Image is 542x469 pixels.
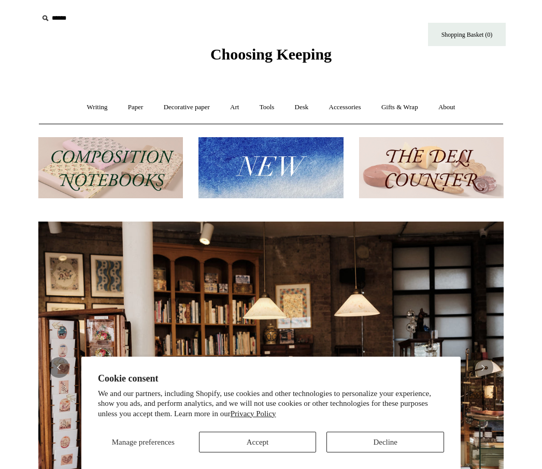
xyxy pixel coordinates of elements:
[78,94,117,121] a: Writing
[210,54,332,61] a: Choosing Keeping
[38,137,183,199] img: 202302 Composition ledgers.jpg__PID:69722ee6-fa44-49dd-a067-31375e5d54ec
[119,94,153,121] a: Paper
[250,94,284,121] a: Tools
[49,357,69,378] button: Previous
[98,389,444,419] p: We and our partners, including Shopify, use cookies and other technologies to personalize your ex...
[198,137,343,199] img: New.jpg__PID:f73bdf93-380a-4a35-bcfe-7823039498e1
[221,94,248,121] a: Art
[210,46,332,63] span: Choosing Keeping
[372,94,427,121] a: Gifts & Wrap
[320,94,370,121] a: Accessories
[98,432,189,452] button: Manage preferences
[98,373,444,384] h2: Cookie consent
[112,438,175,446] span: Manage preferences
[429,94,465,121] a: About
[473,357,493,378] button: Next
[326,432,444,452] button: Decline
[231,409,276,418] a: Privacy Policy
[428,23,506,46] a: Shopping Basket (0)
[286,94,318,121] a: Desk
[154,94,219,121] a: Decorative paper
[359,137,504,199] img: The Deli Counter
[199,432,317,452] button: Accept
